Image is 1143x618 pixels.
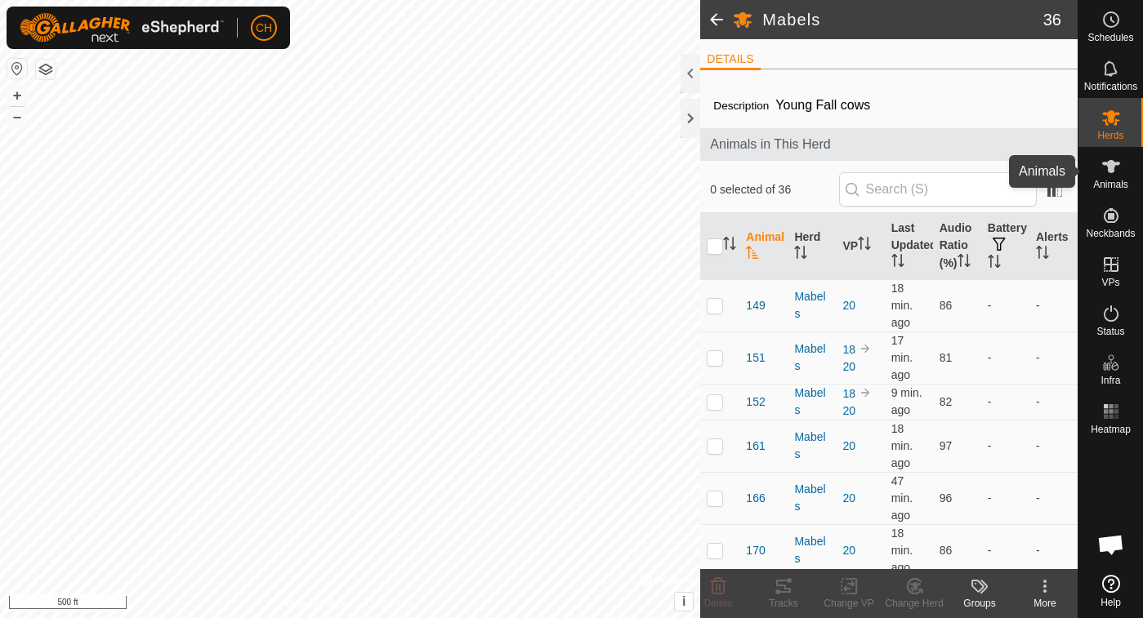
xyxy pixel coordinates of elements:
td: - [981,420,1029,472]
span: Animals [1093,180,1128,189]
button: + [7,86,27,105]
span: Herds [1097,131,1123,140]
td: - [981,524,1029,576]
a: 20 [843,439,856,452]
span: 0 selected of 36 [710,181,838,198]
div: Mabels [794,385,829,419]
div: Tracks [751,596,816,611]
button: Map Layers [36,60,56,79]
div: Mabels [794,429,829,463]
span: 86 [940,299,953,312]
span: VPs [1101,278,1119,287]
a: 20 [843,544,856,557]
a: Contact Us [366,597,414,611]
td: - [981,384,1029,420]
th: Animal [739,213,788,280]
div: Mabels [794,481,829,515]
td: - [1029,524,1078,576]
td: - [1029,472,1078,524]
td: - [981,279,1029,331]
a: 20 [843,360,856,373]
td: - [1029,384,1078,420]
span: Delete [704,598,733,609]
div: Mabels [794,533,829,567]
p-sorticon: Activate to sort [958,256,971,269]
button: Reset Map [7,59,27,78]
td: - [1029,279,1078,331]
span: 166 [746,490,765,507]
p-sorticon: Activate to sort [1036,248,1049,261]
span: 86 [940,544,953,557]
a: 20 [843,404,856,417]
span: Young Fall cows [769,91,877,118]
td: - [1029,420,1078,472]
td: - [981,472,1029,524]
span: Help [1101,598,1121,607]
span: Sep 26, 2025 at 4:52 PM [891,474,913,522]
p-sorticon: Activate to sort [746,248,759,261]
th: Herd [788,213,836,280]
span: i [682,594,685,608]
th: VP [837,213,885,280]
p-sorticon: Activate to sort [723,239,736,252]
th: Audio Ratio (%) [933,213,981,280]
div: Mabels [794,288,829,322]
button: – [7,107,27,127]
div: Change VP [816,596,882,611]
span: Sep 26, 2025 at 5:21 PM [891,334,913,381]
span: Schedules [1087,33,1133,42]
th: Battery [981,213,1029,280]
span: Sep 26, 2025 at 5:20 PM [891,527,913,574]
img: to [859,342,872,355]
span: Notifications [1084,82,1137,91]
a: 20 [843,299,856,312]
span: 96 [940,491,953,505]
input: Search (S) [839,172,1037,207]
span: Sep 26, 2025 at 5:20 PM [891,282,913,329]
li: DETAILS [700,51,760,70]
div: Mabels [794,340,829,375]
span: Sep 26, 2025 at 5:20 PM [891,422,913,469]
p-sorticon: Activate to sort [858,239,871,252]
p-sorticon: Activate to sort [794,248,807,261]
th: Alerts [1029,213,1078,280]
span: 170 [746,542,765,559]
span: 97 [940,439,953,452]
label: Description [713,100,769,112]
span: 36 [1043,7,1061,32]
button: i [675,593,693,611]
p-sorticon: Activate to sort [988,257,1001,270]
span: Status [1096,327,1124,336]
a: 18 [843,387,856,400]
span: Neckbands [1086,229,1135,238]
div: Change Herd [882,596,947,611]
span: 161 [746,438,765,455]
h2: Mabels [762,10,1043,29]
span: 149 [746,297,765,314]
span: 152 [746,393,765,411]
span: 81 [940,351,953,364]
img: Gallagher Logo [20,13,224,42]
span: Animals in This Herd [710,135,1068,154]
a: Help [1078,568,1143,614]
p-sorticon: Activate to sort [891,256,904,269]
img: to [859,386,872,399]
div: Open chat [1087,520,1136,569]
div: Groups [947,596,1012,611]
th: Last Updated [885,213,933,280]
span: Sep 26, 2025 at 5:30 PM [891,386,922,416]
div: More [1012,596,1078,611]
span: 151 [746,349,765,367]
span: 82 [940,395,953,408]
td: - [981,331,1029,384]
span: Heatmap [1091,425,1131,434]
a: Privacy Policy [286,597,347,611]
span: Infra [1101,376,1120,385]
td: - [1029,331,1078,384]
a: 18 [843,343,856,356]
a: 20 [843,491,856,505]
span: CH [256,20,272,37]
